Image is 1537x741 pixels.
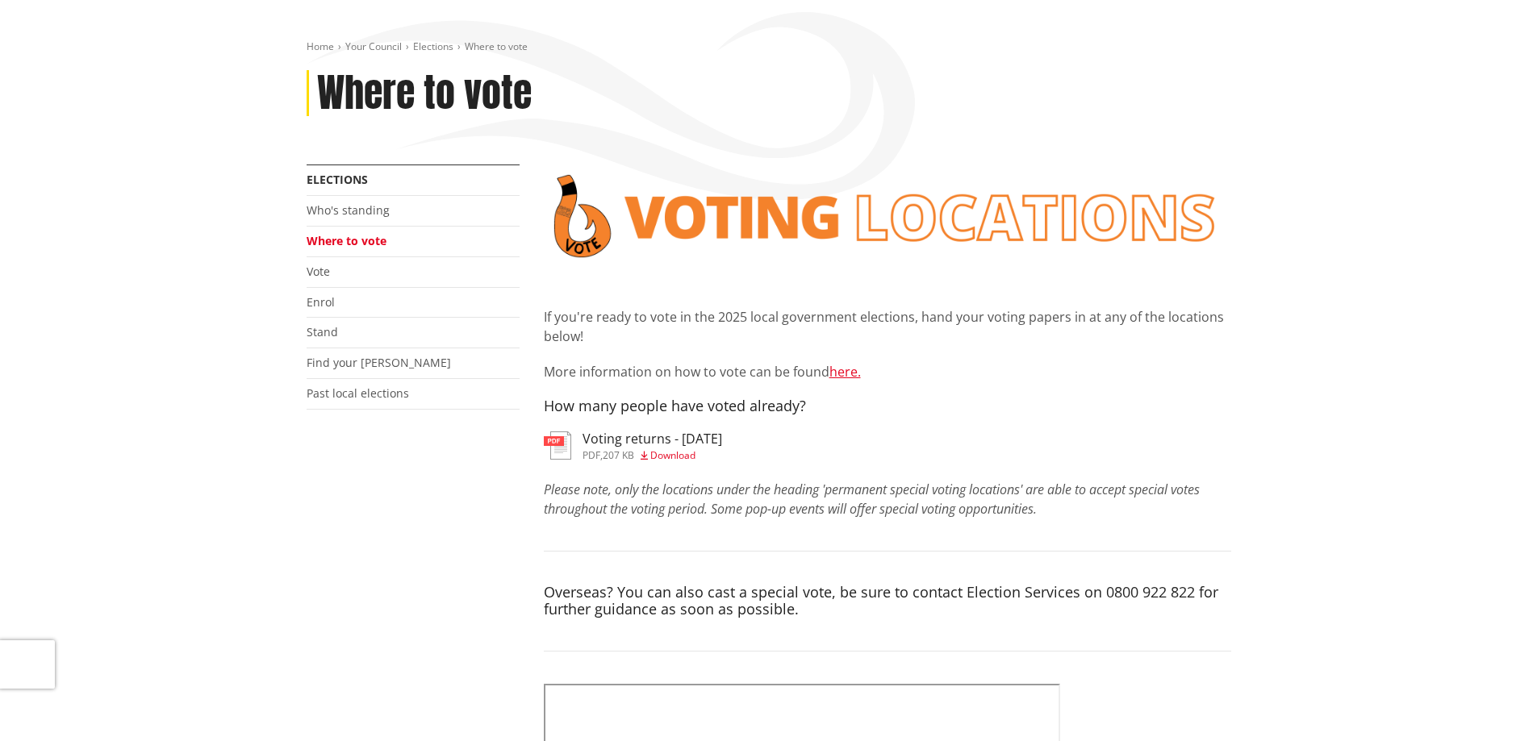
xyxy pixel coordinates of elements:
[650,448,695,462] span: Download
[307,202,390,218] a: Who's standing
[583,451,722,460] div: ,
[345,40,402,53] a: Your Council
[544,431,571,460] img: document-pdf.svg
[307,40,334,53] a: Home
[413,40,453,53] a: Elections
[317,70,532,117] h1: Where to vote
[603,448,634,462] span: 207 KB
[465,40,528,53] span: Where to vote
[544,164,1231,268] img: voting locations banner
[583,431,722,447] h3: Voting returns - [DATE]
[544,398,1231,415] h4: How many people have voted already?
[544,481,1200,518] em: Please note, only the locations under the heading 'permanent special voting locations' are able t...
[307,233,386,248] a: Where to vote
[307,172,368,187] a: Elections
[307,324,338,339] a: Stand
[307,264,330,279] a: Vote
[307,294,335,310] a: Enrol
[307,385,409,401] a: Past local elections
[307,40,1231,54] nav: breadcrumb
[544,584,1231,618] h4: Overseas? You can also cast a special vote, be sure to contact Election Services on 0800 922 822 ...
[544,307,1231,346] p: If you're ready to vote in the 2025 local government elections, hand your voting papers in at any...
[544,362,1231,381] p: More information on how to vote can be found
[544,431,722,460] a: Voting returns - [DATE] pdf,207 KB Download
[307,355,451,370] a: Find your [PERSON_NAME]
[1463,673,1521,731] iframe: Messenger Launcher
[829,363,861,381] a: here.
[583,448,600,462] span: pdf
